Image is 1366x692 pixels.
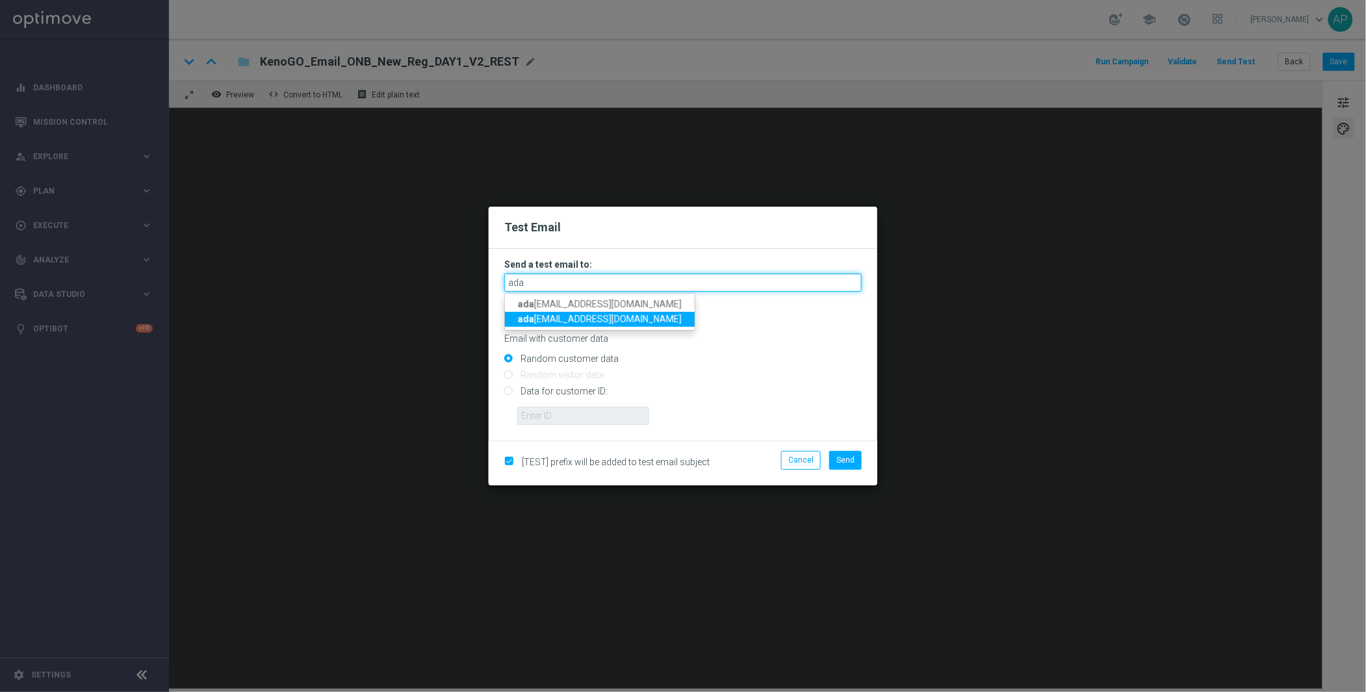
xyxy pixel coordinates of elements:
a: ada[EMAIL_ADDRESS][DOMAIN_NAME] [505,312,695,327]
button: Send [829,451,862,469]
strong: ada [518,314,534,324]
a: ada[EMAIL_ADDRESS][DOMAIN_NAME] [505,297,695,312]
strong: ada [518,299,534,309]
label: Random customer data [517,353,619,365]
button: Cancel [781,451,821,469]
h2: Test Email [504,220,862,235]
h3: Send a test email to: [504,259,862,270]
span: Send [836,455,855,465]
p: Email with customer data [504,333,862,344]
span: [TEST] prefix will be added to test email subject [522,457,710,467]
input: Enter ID [517,407,649,425]
span: [EMAIL_ADDRESS][DOMAIN_NAME] [518,299,682,309]
span: [EMAIL_ADDRESS][DOMAIN_NAME] [518,314,682,324]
